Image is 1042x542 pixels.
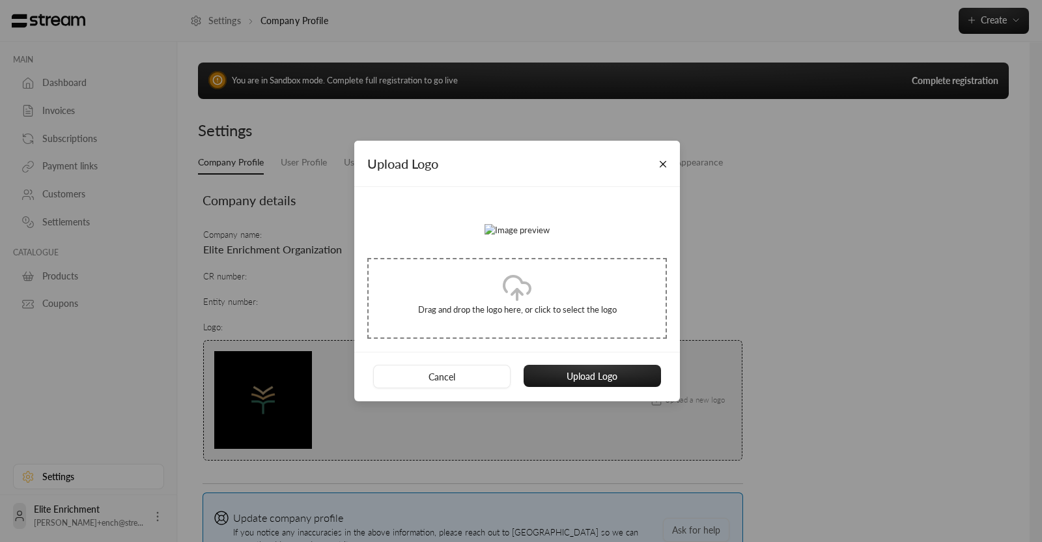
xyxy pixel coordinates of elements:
button: Cancel [373,365,511,388]
button: Upload Logo [524,365,661,387]
span: Upload Logo [367,156,438,171]
img: Image preview [485,224,550,237]
button: Close [652,152,675,175]
p: Drag and drop the logo here, or click to select the logo [382,304,653,317]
